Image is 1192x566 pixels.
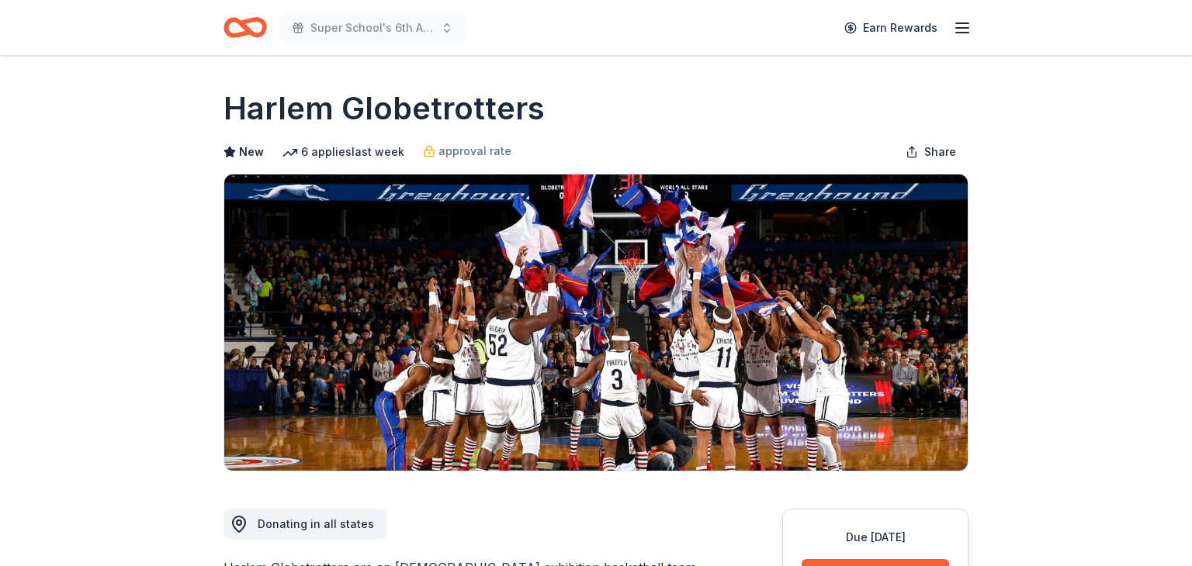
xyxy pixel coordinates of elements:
[223,9,267,46] a: Home
[282,143,404,161] div: 6 applies last week
[438,142,511,160] span: approval rate
[224,174,968,471] img: Image for Harlem Globetrotters
[835,14,947,42] a: Earn Rewards
[223,87,545,130] h1: Harlem Globetrotters
[239,143,264,161] span: New
[258,517,374,530] span: Donating in all states
[802,528,949,547] div: Due [DATE]
[310,19,435,37] span: Super School's 6th Annual Casino Night
[893,136,968,167] button: Share
[279,12,466,43] button: Super School's 6th Annual Casino Night
[924,143,956,161] span: Share
[423,142,511,160] a: approval rate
